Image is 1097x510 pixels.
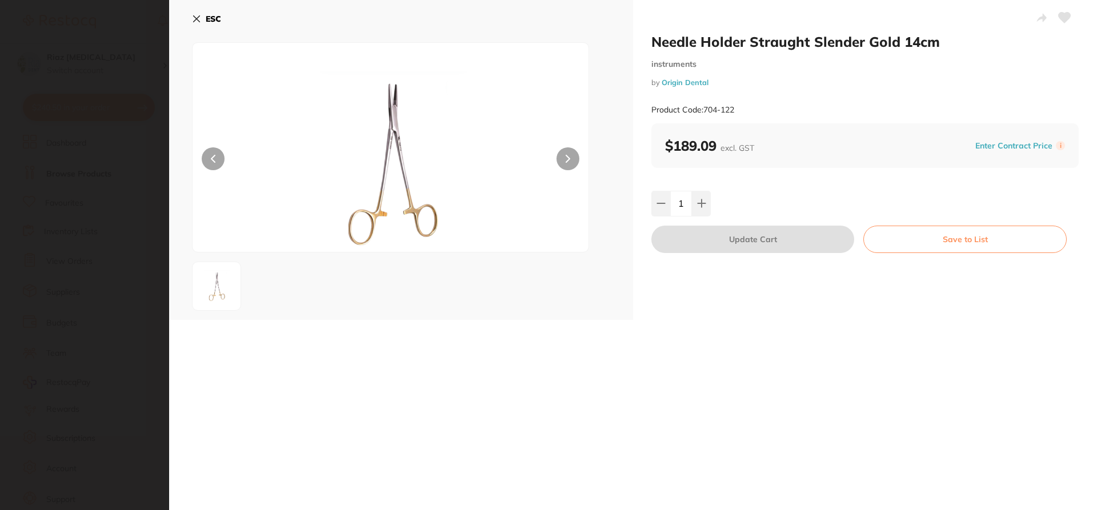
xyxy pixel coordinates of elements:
[651,105,734,115] small: Product Code: 704-122
[665,137,754,154] b: $189.09
[863,226,1067,253] button: Save to List
[720,143,754,153] span: excl. GST
[651,59,1079,69] small: instruments
[651,78,1079,87] small: by
[272,71,510,252] img: ci1wbmc
[662,78,708,87] a: Origin Dental
[192,9,221,29] button: ESC
[206,14,221,24] b: ESC
[651,226,854,253] button: Update Cart
[196,266,237,307] img: ci1wbmc
[1056,141,1065,150] label: i
[651,33,1079,50] h2: Needle Holder Straught Slender Gold 14cm
[972,140,1056,151] button: Enter Contract Price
